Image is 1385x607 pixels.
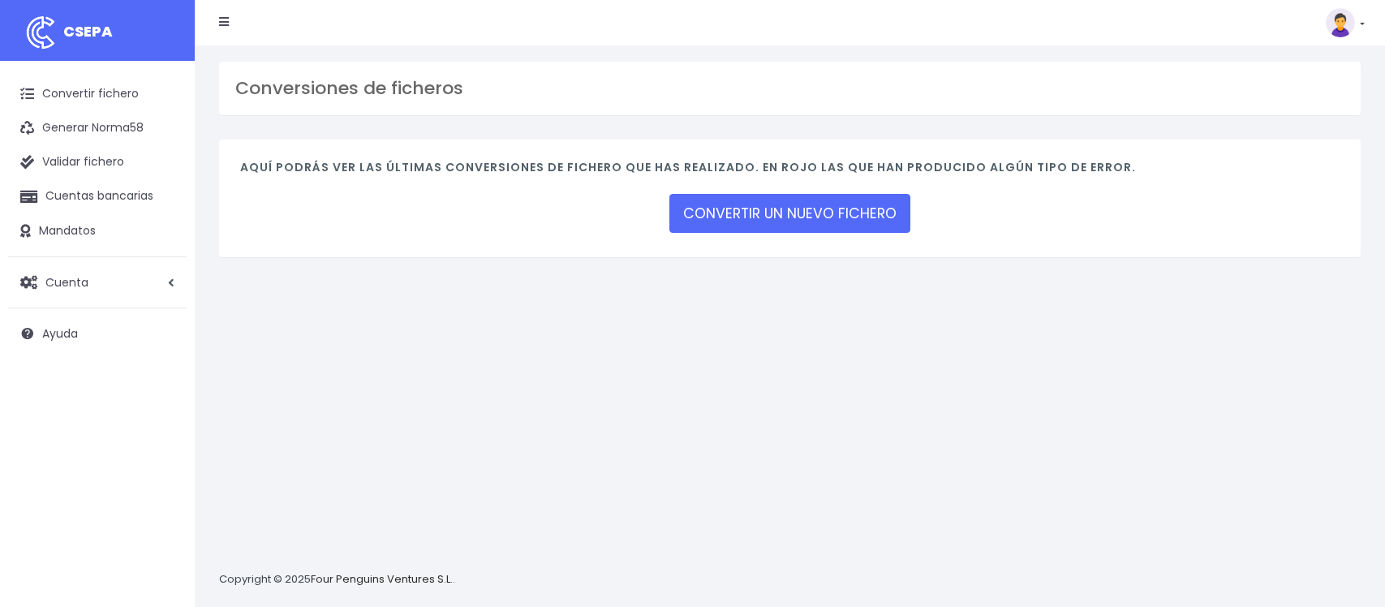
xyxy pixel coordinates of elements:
p: Copyright © 2025 . [219,571,455,588]
img: profile [1326,8,1355,37]
a: Ayuda [8,316,187,351]
span: Ayuda [42,325,78,342]
a: Cuentas bancarias [8,179,187,213]
img: logo [20,12,61,53]
a: Generar Norma58 [8,111,187,145]
a: Mandatos [8,214,187,248]
a: Convertir fichero [8,77,187,111]
span: CSEPA [63,21,113,41]
h3: Conversiones de ficheros [235,78,1344,99]
a: CONVERTIR UN NUEVO FICHERO [669,194,910,233]
span: Cuenta [45,273,88,290]
h4: Aquí podrás ver las últimas conversiones de fichero que has realizado. En rojo las que han produc... [240,161,1340,183]
a: Validar fichero [8,145,187,179]
a: Cuenta [8,265,187,299]
a: Four Penguins Ventures S.L. [311,571,453,587]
